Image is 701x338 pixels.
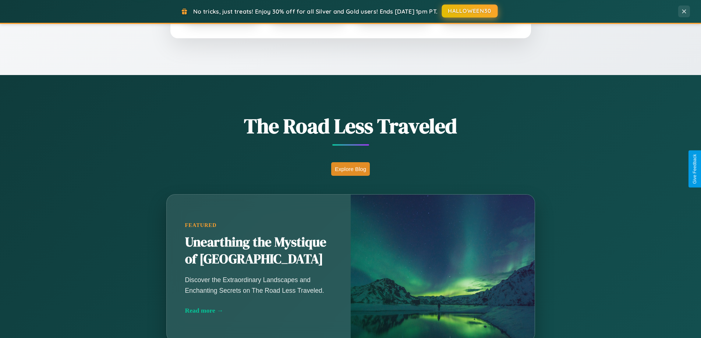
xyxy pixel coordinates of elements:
button: Explore Blog [331,162,370,176]
h1: The Road Less Traveled [130,112,571,140]
p: Discover the Extraordinary Landscapes and Enchanting Secrets on The Road Less Traveled. [185,275,332,295]
div: Featured [185,222,332,228]
h2: Unearthing the Mystique of [GEOGRAPHIC_DATA] [185,234,332,268]
div: Give Feedback [692,154,697,184]
span: No tricks, just treats! Enjoy 30% off for all Silver and Gold users! Ends [DATE] 1pm PT. [193,8,438,15]
button: HALLOWEEN30 [442,4,498,18]
div: Read more → [185,307,332,314]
